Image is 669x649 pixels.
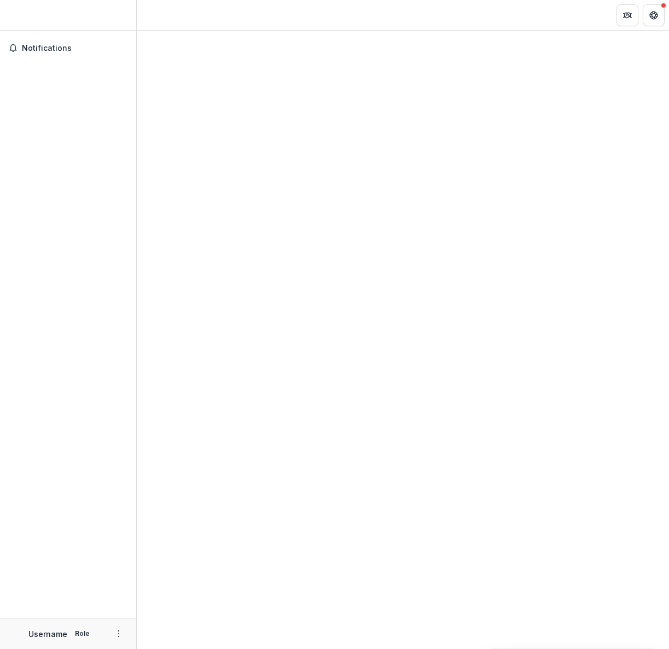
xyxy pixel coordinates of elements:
[643,4,665,26] button: Get Help
[616,4,638,26] button: Partners
[112,627,125,640] button: More
[28,628,67,640] p: Username
[72,629,93,639] p: Role
[22,44,127,53] span: Notifications
[4,39,132,57] button: Notifications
